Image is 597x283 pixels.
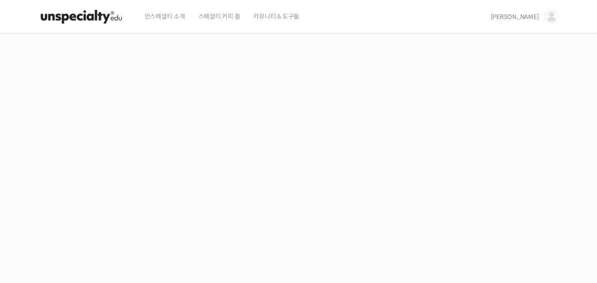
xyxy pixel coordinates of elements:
p: [PERSON_NAME]을 다하는 당신을 위해, 최고와 함께 만든 커피 클래스 [9,135,589,180]
span: [PERSON_NAME] [491,13,539,21]
p: 시간과 장소에 구애받지 않고, 검증된 커리큘럼으로 [9,184,589,196]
